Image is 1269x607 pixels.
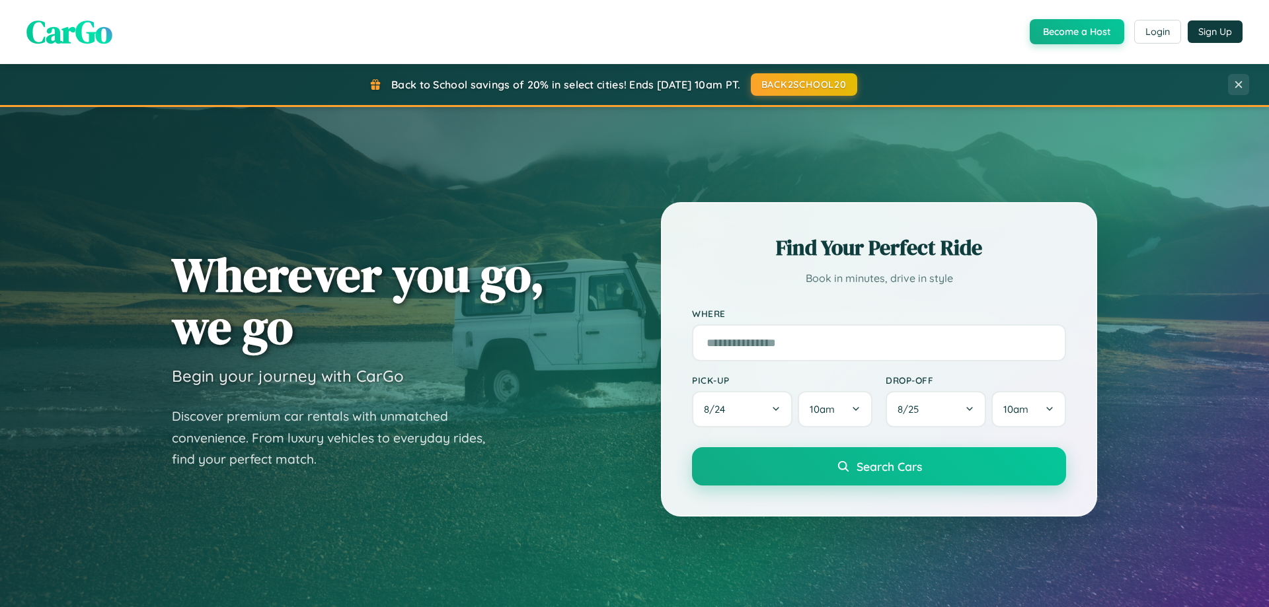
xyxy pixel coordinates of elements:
span: Search Cars [857,459,922,474]
button: Become a Host [1030,19,1124,44]
span: 10am [810,403,835,415]
button: 10am [991,391,1066,427]
p: Book in minutes, drive in style [692,269,1066,288]
button: 10am [798,391,872,427]
button: Sign Up [1188,20,1243,43]
h1: Wherever you go, we go [172,248,545,353]
span: 8 / 24 [704,403,732,415]
span: CarGo [26,10,112,54]
h2: Find Your Perfect Ride [692,233,1066,262]
label: Pick-up [692,375,872,386]
button: 8/25 [886,391,986,427]
p: Discover premium car rentals with unmatched convenience. From luxury vehicles to everyday rides, ... [172,406,502,470]
label: Drop-off [886,375,1066,386]
button: Login [1134,20,1181,44]
span: Back to School savings of 20% in select cities! Ends [DATE] 10am PT. [391,78,740,91]
span: 8 / 25 [898,403,925,415]
span: 10am [1003,403,1028,415]
label: Where [692,308,1066,319]
button: Search Cars [692,447,1066,485]
h3: Begin your journey with CarGo [172,366,404,386]
button: 8/24 [692,391,792,427]
button: BACK2SCHOOL20 [751,73,857,96]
